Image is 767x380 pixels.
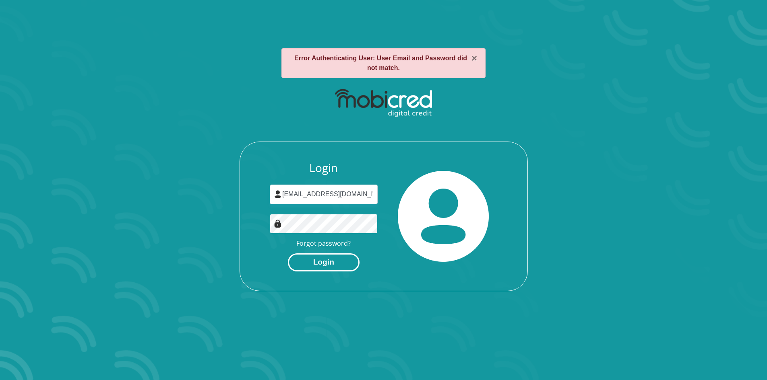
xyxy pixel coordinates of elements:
a: Forgot password? [296,239,351,248]
button: × [471,53,477,63]
img: Image [274,220,282,228]
button: Login [288,253,360,271]
img: user-icon image [274,190,282,198]
input: Username [270,185,378,204]
strong: Error Authenticating User: User Email and Password did not match. [294,55,467,71]
h3: Login [270,161,378,175]
img: mobicred logo [335,89,432,117]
